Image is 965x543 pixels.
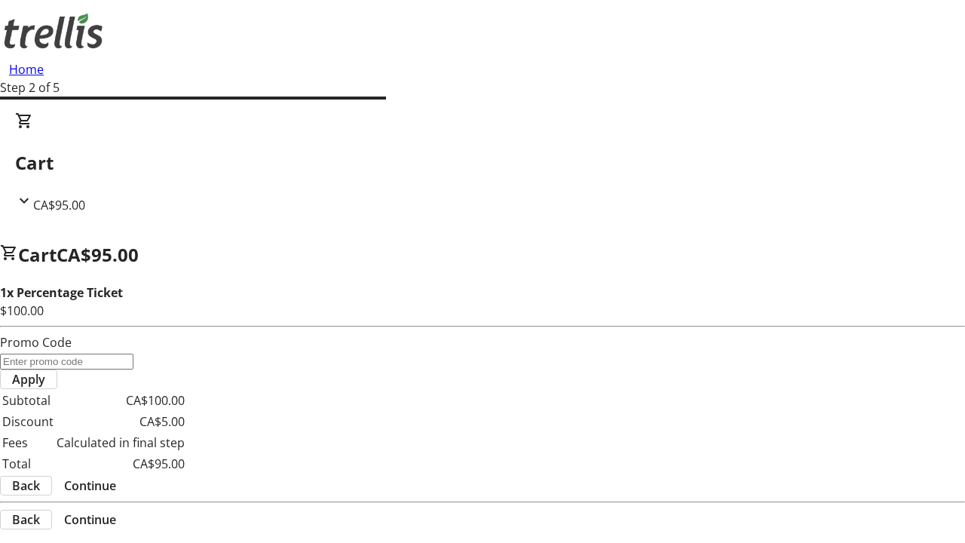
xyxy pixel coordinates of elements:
h2: Cart [15,149,950,176]
div: CartCA$95.00 [15,112,950,214]
td: CA$95.00 [56,454,185,474]
span: Continue [64,511,116,529]
td: Total [2,454,54,474]
button: Continue [52,511,128,529]
td: Discount [2,412,54,431]
td: Fees [2,433,54,452]
span: CA$95.00 [57,242,139,267]
span: Cart [18,242,57,267]
span: CA$95.00 [33,197,85,213]
span: Continue [64,477,116,495]
button: Continue [52,477,128,495]
td: CA$5.00 [56,412,185,431]
span: Apply [12,370,45,388]
span: Back [12,511,40,529]
td: CA$100.00 [56,391,185,410]
span: Back [12,477,40,495]
td: Calculated in final step [56,433,185,452]
td: Subtotal [2,391,54,410]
